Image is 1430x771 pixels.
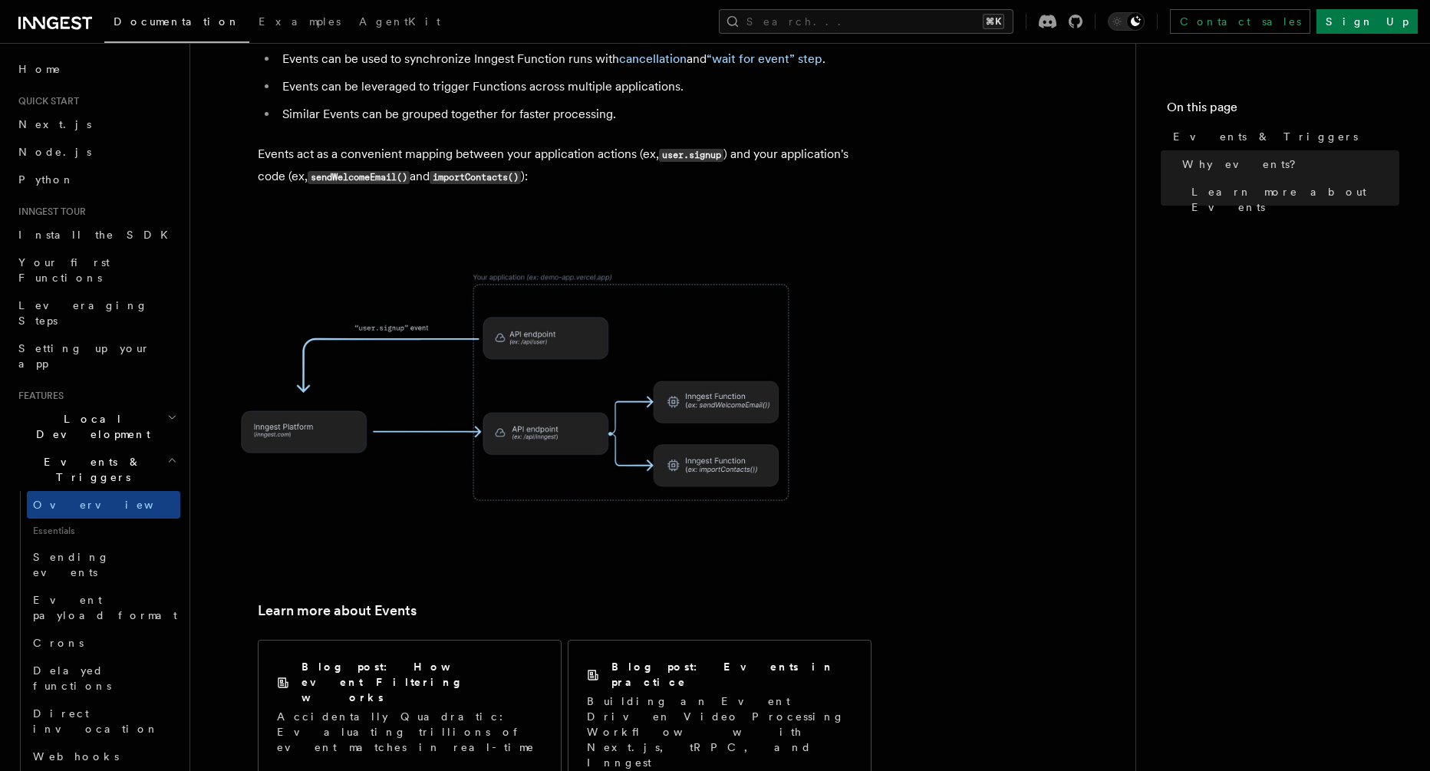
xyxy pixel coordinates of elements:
span: Events & Triggers [12,454,167,485]
a: Install the SDK [12,221,180,249]
p: Accidentally Quadratic: Evaluating trillions of event matches in real-time [277,709,542,755]
a: Node.js [12,138,180,166]
a: “wait for event” step [707,51,822,66]
span: Overview [33,499,191,511]
h4: On this page [1167,98,1399,123]
li: Events can be used to synchronize Inngest Function runs with and . [278,48,872,70]
a: cancellation [619,51,687,66]
h2: Blog post: How event Filtering works [301,659,542,705]
span: Direct invocation [33,707,159,735]
code: sendWelcomeEmail() [308,171,410,184]
button: Search...⌘K [719,9,1013,34]
a: Learn more about Events [1185,178,1399,221]
a: Learn more about Events [258,600,417,621]
span: Inngest tour [12,206,86,218]
p: Events act as a convenient mapping between your application actions (ex, ) and your application's... [258,143,872,188]
span: Crons [33,637,84,649]
span: Local Development [12,411,167,442]
span: Python [18,173,74,186]
a: Event payload format [27,586,180,629]
code: importContacts() [430,171,521,184]
span: Essentials [27,519,180,543]
a: Documentation [104,5,249,43]
span: Install the SDK [18,229,177,241]
span: Features [12,390,64,402]
a: AgentKit [350,5,450,41]
span: Webhooks [33,750,119,763]
a: Contact sales [1170,9,1310,34]
a: Direct invocation [27,700,180,743]
li: Events can be leveraged to trigger Functions across multiple applications. [278,76,872,97]
img: Illustration of a demo application sending a "user.signup" event to the Inngest Platform which tr... [215,228,829,548]
a: Sign Up [1316,9,1418,34]
span: Your first Functions [18,256,110,284]
a: Python [12,166,180,193]
span: Setting up your app [18,342,150,370]
h2: Blog post: Events in practice [611,659,852,690]
span: Examples [259,15,341,28]
span: Quick start [12,95,79,107]
a: Your first Functions [12,249,180,292]
span: Learn more about Events [1191,184,1399,215]
p: Building an Event Driven Video Processing Workflow with Next.js, tRPC, and Inngest [587,694,852,770]
span: Node.js [18,146,91,158]
span: Events & Triggers [1173,129,1358,144]
a: Sending events [27,543,180,586]
span: Leveraging Steps [18,299,148,327]
code: user.signup [659,149,723,162]
span: Event payload format [33,594,177,621]
li: Similar Events can be grouped together for faster processing. [278,104,872,125]
kbd: ⌘K [983,14,1004,29]
button: Toggle dark mode [1108,12,1145,31]
span: Sending events [33,551,110,578]
a: Delayed functions [27,657,180,700]
a: Crons [27,629,180,657]
span: Next.js [18,118,91,130]
a: Overview [27,491,180,519]
button: Local Development [12,405,180,448]
span: AgentKit [359,15,440,28]
a: Next.js [12,110,180,138]
span: Documentation [114,15,240,28]
a: Leveraging Steps [12,292,180,334]
a: Why events? [1176,150,1399,178]
a: Setting up your app [12,334,180,377]
a: Home [12,55,180,83]
span: Home [18,61,61,77]
span: Why events? [1182,157,1306,172]
a: Examples [249,5,350,41]
a: Webhooks [27,743,180,770]
button: Events & Triggers [12,448,180,491]
span: Delayed functions [33,664,111,692]
a: Events & Triggers [1167,123,1399,150]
